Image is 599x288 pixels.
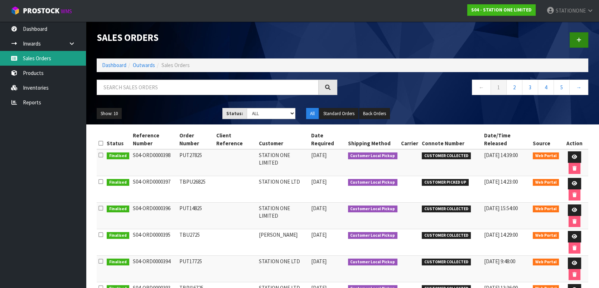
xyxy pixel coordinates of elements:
[556,7,586,14] span: STATIONONE
[472,80,491,95] a: ←
[257,130,309,149] th: Customer
[482,130,531,149] th: Date/Time Released
[161,62,190,69] span: Sales Orders
[471,7,532,13] strong: S04 - STATION ONE LIMITED
[348,259,398,266] span: Customer Local Pickup
[348,152,398,160] span: Customer Local Pickup
[420,130,482,149] th: Connote Number
[533,259,559,266] span: Web Portal
[107,152,129,160] span: Finalised
[257,256,309,282] td: STATION ONE LTD
[348,232,398,239] span: Customer Local Pickup
[97,108,122,119] button: Show: 10
[522,80,538,95] a: 3
[97,80,319,95] input: Search sales orders
[178,256,214,282] td: PUT17725
[133,62,155,69] a: Outwards
[561,130,588,149] th: Action
[131,130,178,149] th: Reference Number
[11,6,20,15] img: cube-alt.png
[102,62,126,69] a: Dashboard
[311,178,327,185] span: [DATE]
[484,231,518,238] span: [DATE] 14:29:00
[131,149,178,176] td: S04-ORD0000398
[533,179,559,186] span: Web Portal
[348,206,398,213] span: Customer Local Pickup
[422,152,471,160] span: CUSTOMER COLLECTED
[484,152,518,159] span: [DATE] 14:39:00
[214,130,257,149] th: Client Reference
[178,130,214,149] th: Order Number
[226,110,243,117] strong: Status:
[257,149,309,176] td: STATION ONE LIMITED
[484,205,518,212] span: [DATE] 15:54:00
[257,176,309,203] td: STATION ONE LTD
[107,259,129,266] span: Finalised
[422,232,471,239] span: CUSTOMER COLLECTED
[107,232,129,239] span: Finalised
[131,203,178,229] td: S04-ORD0000396
[257,203,309,229] td: STATION ONE LIMITED
[359,108,390,119] button: Back Orders
[23,6,59,15] span: ProStock
[311,231,327,238] span: [DATE]
[309,130,346,149] th: Date Required
[61,8,72,15] small: WMS
[348,80,589,97] nav: Page navigation
[346,130,400,149] th: Shipping Method
[554,80,570,95] a: 5
[311,152,327,159] span: [DATE]
[533,206,559,213] span: Web Portal
[178,229,214,256] td: TBU2725
[533,152,559,160] span: Web Portal
[538,80,554,95] a: 4
[311,258,327,265] span: [DATE]
[257,229,309,256] td: [PERSON_NAME]
[531,130,561,149] th: Source
[311,205,327,212] span: [DATE]
[131,176,178,203] td: S04-ORD0000397
[178,176,214,203] td: TBPU26825
[484,258,515,265] span: [DATE] 9:48:00
[178,203,214,229] td: PUT14825
[107,179,129,186] span: Finalised
[107,206,129,213] span: Finalised
[569,80,588,95] a: →
[97,32,337,43] h1: Sales Orders
[506,80,522,95] a: 2
[105,130,131,149] th: Status
[131,256,178,282] td: S04-ORD0000394
[131,229,178,256] td: S04-ORD0000395
[533,232,559,239] span: Web Portal
[399,130,420,149] th: Carrier
[178,149,214,176] td: PUT27825
[422,179,469,186] span: CUSTOMER PICKED UP
[306,108,319,119] button: All
[319,108,358,119] button: Standard Orders
[484,178,518,185] span: [DATE] 14:23:00
[422,259,471,266] span: CUSTOMER COLLECTED
[348,179,398,186] span: Customer Local Pickup
[422,206,471,213] span: CUSTOMER COLLECTED
[491,80,507,95] a: 1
